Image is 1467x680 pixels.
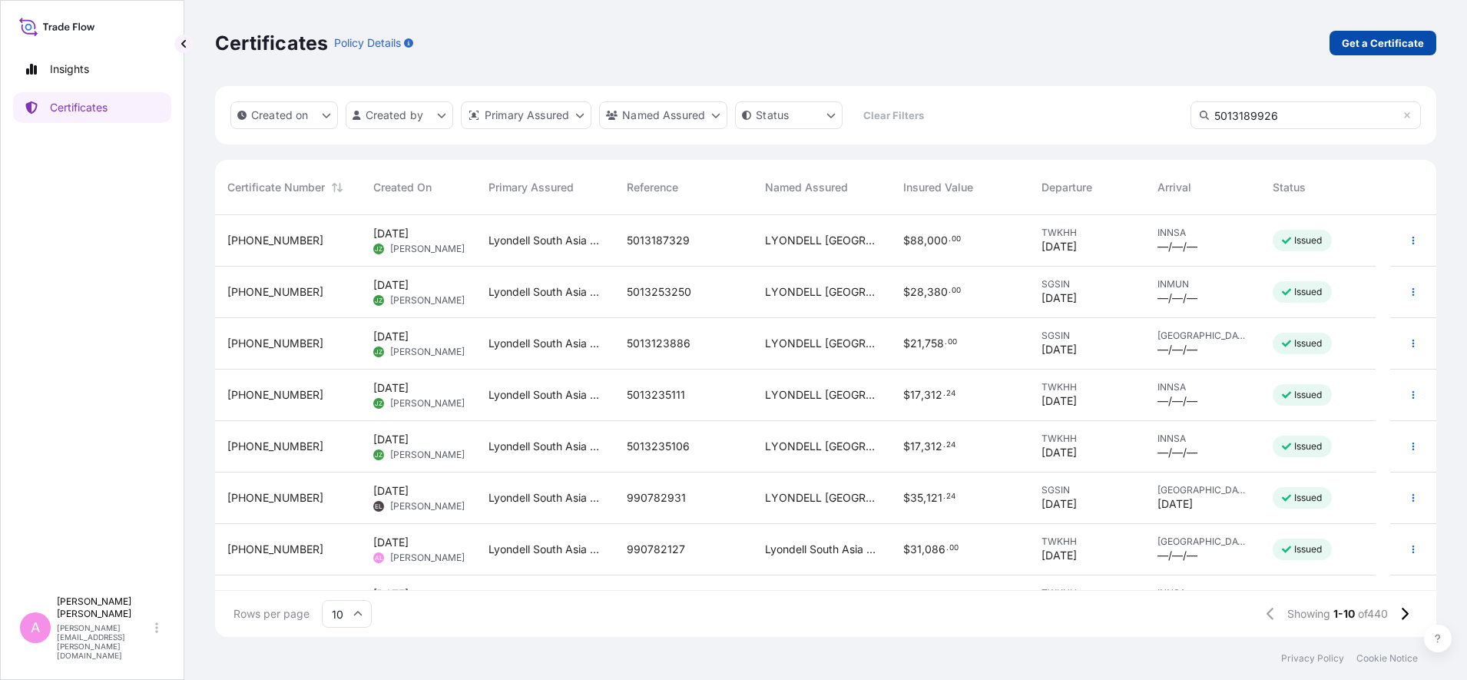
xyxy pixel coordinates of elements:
[390,294,465,307] span: [PERSON_NAME]
[627,180,678,195] span: Reference
[948,340,957,345] span: 00
[1157,445,1197,460] span: —/—/—
[850,103,936,128] button: Clear Filters
[1294,286,1323,298] p: Issued
[1157,484,1248,496] span: [GEOGRAPHIC_DATA]
[233,606,310,622] span: Rows per page
[1294,389,1323,401] p: Issued
[488,284,602,300] span: Lyondell South Asia Pte Ltd.
[924,287,927,297] span: ,
[1041,445,1077,460] span: [DATE]
[251,108,309,123] p: Created on
[1041,496,1077,512] span: [DATE]
[1356,652,1418,665] a: Cookie Notice
[334,35,401,51] p: Policy Details
[910,338,922,349] span: 21
[910,441,921,452] span: 17
[765,542,879,557] span: Lyondell South Asia Pte Ltd
[863,108,924,123] p: Clear Filters
[1041,180,1092,195] span: Departure
[1157,587,1248,599] span: INNSA
[1041,433,1132,445] span: TWKHH
[903,287,910,297] span: $
[924,441,942,452] span: 312
[227,233,323,248] span: [PHONE_NUMBER]
[1041,227,1132,239] span: TWKHH
[390,397,465,410] span: [PERSON_NAME]
[366,108,424,123] p: Created by
[375,241,382,257] span: JZ
[373,277,409,293] span: [DATE]
[946,494,955,499] span: 24
[485,108,569,123] p: Primary Assured
[946,391,955,396] span: 24
[910,235,924,246] span: 88
[943,494,945,499] span: .
[765,180,848,195] span: Named Assured
[227,542,323,557] span: [PHONE_NUMBER]
[373,535,409,550] span: [DATE]
[488,542,602,557] span: Lyondell South Asia Pte Ltd.
[13,54,171,85] a: Insights
[949,288,951,294] span: .
[57,595,152,620] p: [PERSON_NAME] [PERSON_NAME]
[1294,440,1323,453] p: Issued
[1041,536,1132,548] span: TWKHH
[903,338,910,349] span: $
[910,544,922,555] span: 31
[227,439,323,454] span: [PHONE_NUMBER]
[50,100,108,115] p: Certificates
[925,338,944,349] span: 758
[1157,496,1193,512] span: [DATE]
[31,620,40,635] span: A
[488,439,602,454] span: Lyondell South Asia Pte Ltd.
[373,586,409,602] span: [DATE]
[949,237,951,242] span: .
[373,180,432,195] span: Created On
[765,490,879,506] span: LYONDELL [GEOGRAPHIC_DATA] PTE. LTD.
[390,449,465,461] span: [PERSON_NAME]
[375,293,382,308] span: JZ
[375,396,382,411] span: JZ
[1157,433,1248,445] span: INNSA
[346,101,453,129] button: createdBy Filter options
[765,387,879,403] span: LYONDELL [GEOGRAPHIC_DATA] PTE. LTD.
[1157,536,1248,548] span: [GEOGRAPHIC_DATA]
[921,441,924,452] span: ,
[227,284,323,300] span: [PHONE_NUMBER]
[1041,239,1077,254] span: [DATE]
[488,490,602,506] span: Lyondell South Asia Pte Ltd.
[1287,606,1330,622] span: Showing
[375,499,382,514] span: EL
[952,237,961,242] span: 00
[1294,492,1323,504] p: Issued
[390,500,465,512] span: [PERSON_NAME]
[927,287,948,297] span: 380
[215,31,328,55] p: Certificates
[903,180,973,195] span: Insured Value
[57,623,152,660] p: [PERSON_NAME][EMAIL_ADDRESS][PERSON_NAME][DOMAIN_NAME]
[1190,101,1421,129] input: Search Certificate or Reference...
[1330,31,1436,55] a: Get a Certificate
[390,346,465,358] span: [PERSON_NAME]
[627,336,690,351] span: 5013123886
[227,387,323,403] span: [PHONE_NUMBER]
[1157,548,1197,563] span: —/—/—
[1041,484,1132,496] span: SGSIN
[627,387,685,403] span: 5013235111
[735,101,843,129] button: certificateStatus Filter options
[599,101,727,129] button: cargoOwner Filter options
[373,226,409,241] span: [DATE]
[373,483,409,499] span: [DATE]
[765,439,879,454] span: LYONDELL [GEOGRAPHIC_DATA] PTE. LTD.
[461,101,591,129] button: distributor Filter options
[13,92,171,123] a: Certificates
[373,380,409,396] span: [DATE]
[627,284,691,300] span: 5013253250
[1342,35,1424,51] p: Get a Certificate
[375,344,382,360] span: JZ
[488,180,574,195] span: Primary Assured
[1041,393,1077,409] span: [DATE]
[488,233,602,248] span: Lyondell South Asia Pte Ltd.
[375,447,382,463] span: JZ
